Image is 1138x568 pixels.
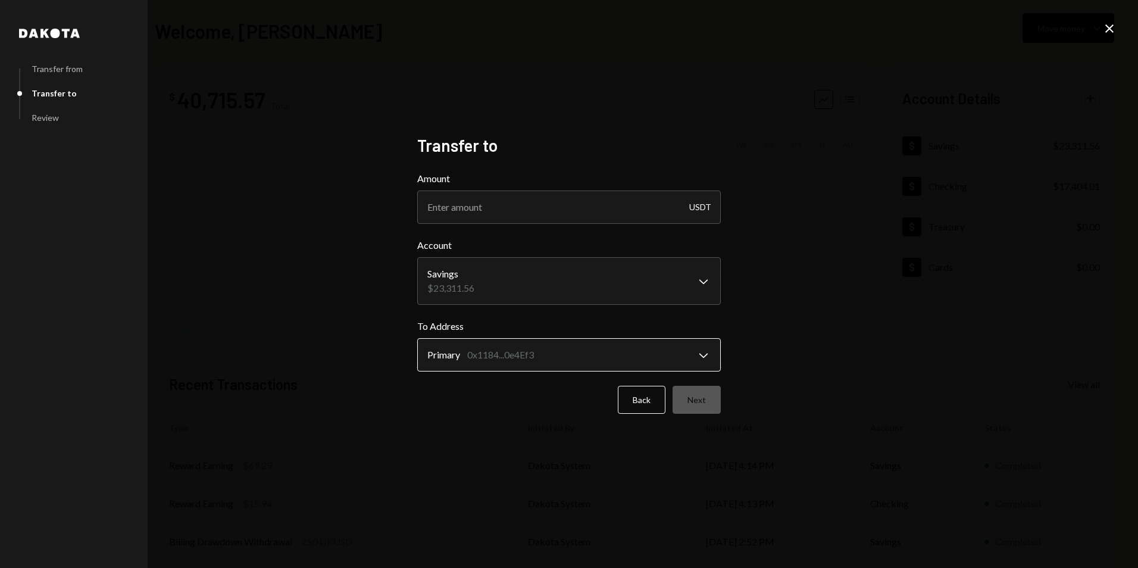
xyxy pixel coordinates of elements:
[417,319,721,333] label: To Address
[417,171,721,186] label: Amount
[417,134,721,157] h2: Transfer to
[32,113,59,123] div: Review
[417,191,721,224] input: Enter amount
[32,88,77,98] div: Transfer to
[467,348,534,362] div: 0x1184...0e4Ef3
[618,386,665,414] button: Back
[417,257,721,305] button: Account
[417,238,721,252] label: Account
[32,64,83,74] div: Transfer from
[417,338,721,372] button: To Address
[689,191,711,224] div: USDT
